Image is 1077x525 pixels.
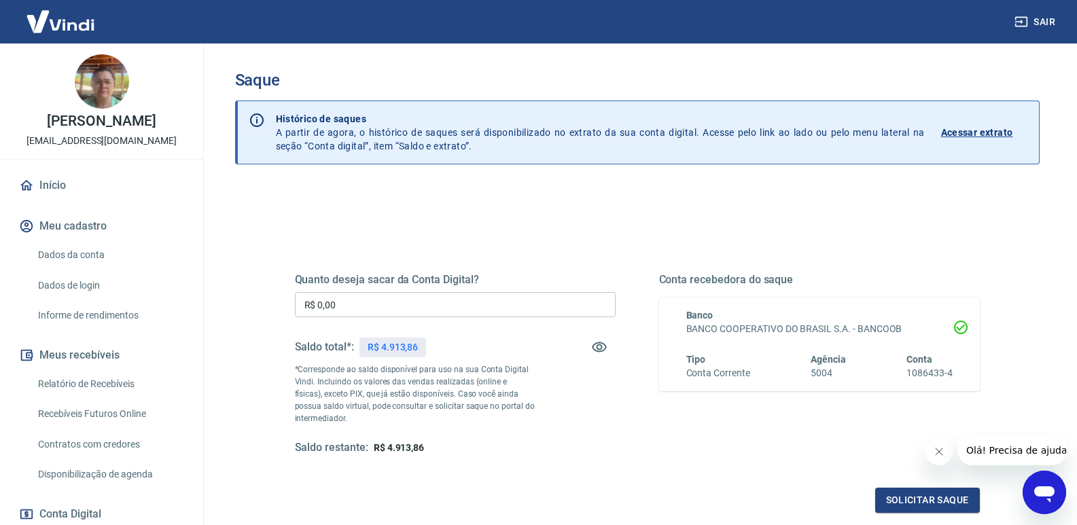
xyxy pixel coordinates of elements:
p: [PERSON_NAME] [47,114,156,128]
p: Acessar extrato [941,126,1013,139]
h6: 5004 [811,366,846,380]
h5: Conta recebedora do saque [659,273,980,287]
h5: Saldo total*: [295,340,354,354]
a: Recebíveis Futuros Online [33,400,187,428]
button: Meu cadastro [16,211,187,241]
a: Informe de rendimentos [33,302,187,329]
button: Sair [1012,10,1061,35]
a: Início [16,170,187,200]
p: A partir de agora, o histórico de saques será disponibilizado no extrato da sua conta digital. Ac... [276,112,925,153]
span: Agência [811,354,846,365]
h6: Conta Corrente [686,366,750,380]
a: Dados da conta [33,241,187,269]
span: Banco [686,310,713,321]
span: Conta [906,354,932,365]
a: Relatório de Recebíveis [33,370,187,398]
span: R$ 4.913,86 [374,442,424,453]
p: *Corresponde ao saldo disponível para uso na sua Conta Digital Vindi. Incluindo os valores das ve... [295,363,535,424]
button: Solicitar saque [875,488,980,513]
a: Dados de login [33,272,187,300]
img: a8737308-4f3a-4c6b-a147-ad0199b9485e.jpeg [75,54,129,109]
h5: Quanto deseja sacar da Conta Digital? [295,273,616,287]
h6: 1086433-4 [906,366,953,380]
button: Meus recebíveis [16,340,187,370]
h6: BANCO COOPERATIVO DO BRASIL S.A. - BANCOOB [686,322,953,336]
a: Disponibilização de agenda [33,460,187,488]
img: Vindi [16,1,105,42]
h5: Saldo restante: [295,441,368,455]
iframe: Botão para abrir a janela de mensagens [1023,471,1066,514]
a: Contratos com credores [33,431,187,458]
p: [EMAIL_ADDRESS][DOMAIN_NAME] [27,134,177,148]
p: Histórico de saques [276,112,925,126]
span: Olá! Precisa de ajuda? [8,10,114,20]
span: Tipo [686,354,706,365]
p: R$ 4.913,86 [368,340,418,355]
iframe: Mensagem da empresa [958,435,1066,465]
h3: Saque [235,71,1040,90]
iframe: Fechar mensagem [925,438,953,465]
a: Acessar extrato [941,112,1028,153]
